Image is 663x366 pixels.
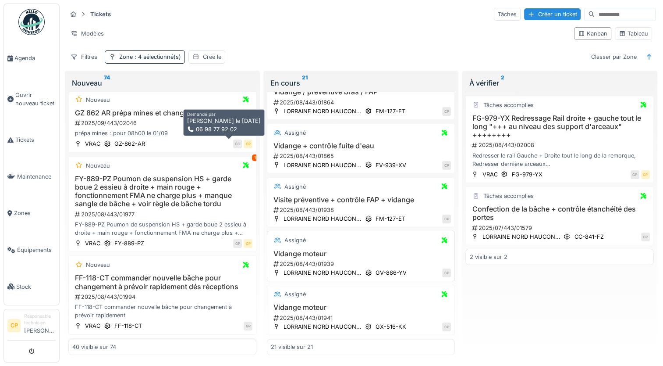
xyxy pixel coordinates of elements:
[7,319,21,332] li: CP
[233,140,242,148] div: CC
[24,313,56,338] li: [PERSON_NAME]
[17,172,56,181] span: Maintenance
[4,122,59,158] a: Tickets
[273,206,451,214] div: 2025/08/443/01938
[4,40,59,77] a: Agenda
[85,239,100,248] div: VRAC
[376,215,405,223] div: FM-127-ET
[85,140,100,148] div: VRAC
[7,313,56,341] a: CP Responsable technicien[PERSON_NAME]
[203,53,221,61] div: Créé le
[72,129,252,137] div: prépa mines : pour 08h00 le 01/09
[86,261,110,269] div: Nouveau
[67,50,101,63] div: Filtres
[376,107,405,115] div: FM-127-ET
[578,29,607,38] div: Kanban
[233,239,242,248] div: GP
[14,54,56,62] span: Agenda
[72,175,252,208] h3: FY-889-PZ Poumon de suspension HS + garde boue 2 essieu à droite + main rouge + fonctionnement FM...
[273,152,451,160] div: 2025/08/443/01865
[133,54,181,60] span: : 4 sélectionné(s)
[74,119,252,127] div: 2025/09/443/02046
[284,290,306,298] div: Assigné
[4,77,59,122] a: Ouvrir nouveau ticket
[271,88,451,96] h3: Vidange / préventive bras / FAP
[15,91,56,108] span: Ouvrir nouveau ticket
[4,232,59,269] a: Équipements
[187,111,261,117] h6: Demandé par
[67,27,108,40] div: Modèles
[273,314,451,322] div: 2025/08/443/01941
[482,233,560,241] div: LORRAINE NORD HAUCON...
[4,195,59,232] a: Zones
[15,136,56,144] span: Tickets
[119,53,181,61] div: Zone
[252,154,258,161] div: 1
[114,140,145,148] div: GZ-862-AR
[270,78,451,88] div: En cours
[284,107,362,115] div: LORRAINE NORD HAUCON...
[4,268,59,305] a: Stock
[72,78,253,88] div: Nouveau
[442,161,451,170] div: CP
[483,101,533,109] div: Tâches accomplies
[244,239,252,248] div: CP
[284,183,306,191] div: Assigné
[114,322,142,330] div: FF-118-CT
[284,161,362,169] div: LORRAINE NORD HAUCON...
[72,343,116,351] div: 40 visible sur 74
[114,239,144,248] div: FY-889-PZ
[284,323,362,331] div: LORRAINE NORD HAUCON...
[500,78,504,88] sup: 2
[631,170,639,179] div: GP
[74,210,252,219] div: 2025/08/443/01977
[86,96,110,104] div: Nouveau
[273,260,451,268] div: 2025/08/443/01939
[524,8,581,20] div: Créer un ticket
[284,269,362,277] div: LORRAINE NORD HAUCON...
[17,246,56,254] span: Équipements
[271,343,313,351] div: 21 visible sur 21
[86,161,110,170] div: Nouveau
[24,313,56,327] div: Responsable technicien
[284,129,306,137] div: Assigné
[74,293,252,301] div: 2025/08/443/01994
[87,10,114,18] strong: Tickets
[442,269,451,277] div: CP
[376,161,406,169] div: EV-939-XV
[483,192,533,200] div: Tâches accomplies
[469,205,649,222] h3: Confection de la bâche + contrôle étanchéité des portes
[619,29,648,38] div: Tableau
[302,78,308,88] sup: 21
[511,170,542,179] div: FG-979-YX
[4,158,59,195] a: Maintenance
[641,233,650,241] div: CP
[284,215,362,223] div: LORRAINE NORD HAUCON...
[72,220,252,237] div: FY-889-PZ Poumon de suspension HS + garde boue 2 essieu à droite + main rouge + fonctionnement FM...
[442,107,451,116] div: CP
[16,283,56,291] span: Stock
[14,209,56,217] span: Zones
[469,253,507,261] div: 2 visible sur 2
[271,303,451,312] h3: Vidange moteur
[471,141,649,149] div: 2025/08/443/02008
[574,233,603,241] div: CC-841-FZ
[471,224,649,232] div: 2025/07/443/01579
[469,114,649,140] h3: FG-979-YX Redressage Rail droite + gauche tout le long "+++ au niveau des support d'arceaux" ++++...
[271,142,451,150] h3: Vidange + contrôle fuite d'eau
[273,98,451,107] div: 2025/08/443/01864
[187,125,261,133] div: 06 98 77 92 02
[376,323,406,331] div: GX-516-KK
[469,151,649,168] div: Redresser le rail Gauche + Droite tout le long de la remorque, Redresser dernière arceaux Remettr...
[104,78,110,88] sup: 74
[85,322,100,330] div: VRAC
[442,215,451,223] div: CP
[271,250,451,258] h3: Vidange moteur
[284,236,306,244] div: Assigné
[442,323,451,331] div: CP
[18,9,45,35] img: Badge_color-CXgf-gQk.svg
[482,170,497,179] div: VRAC
[376,269,407,277] div: GV-886-YV
[72,303,252,319] div: FF-118-CT commander nouvelle bâche pour changement à prévoir rapidement
[72,109,252,117] h3: GZ 862 AR prépa mines et changer filtre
